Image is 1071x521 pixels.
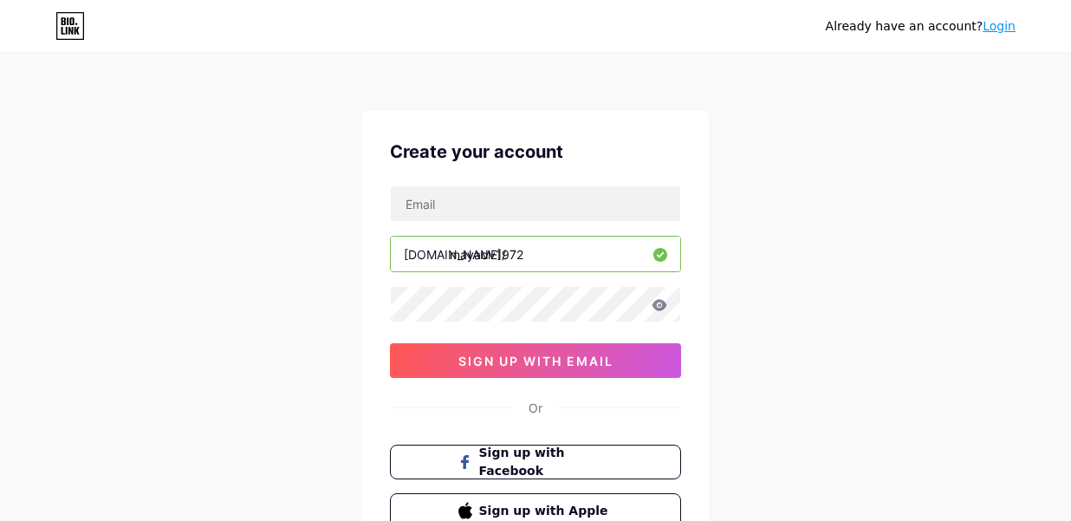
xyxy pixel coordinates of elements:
[404,245,506,264] div: [DOMAIN_NAME]/
[390,445,681,479] button: Sign up with Facebook
[479,444,613,480] span: Sign up with Facebook
[390,343,681,378] button: sign up with email
[391,237,680,271] input: username
[983,19,1016,33] a: Login
[391,186,680,221] input: Email
[826,17,1016,36] div: Already have an account?
[529,399,542,417] div: Or
[458,354,613,368] span: sign up with email
[390,139,681,165] div: Create your account
[479,502,613,520] span: Sign up with Apple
